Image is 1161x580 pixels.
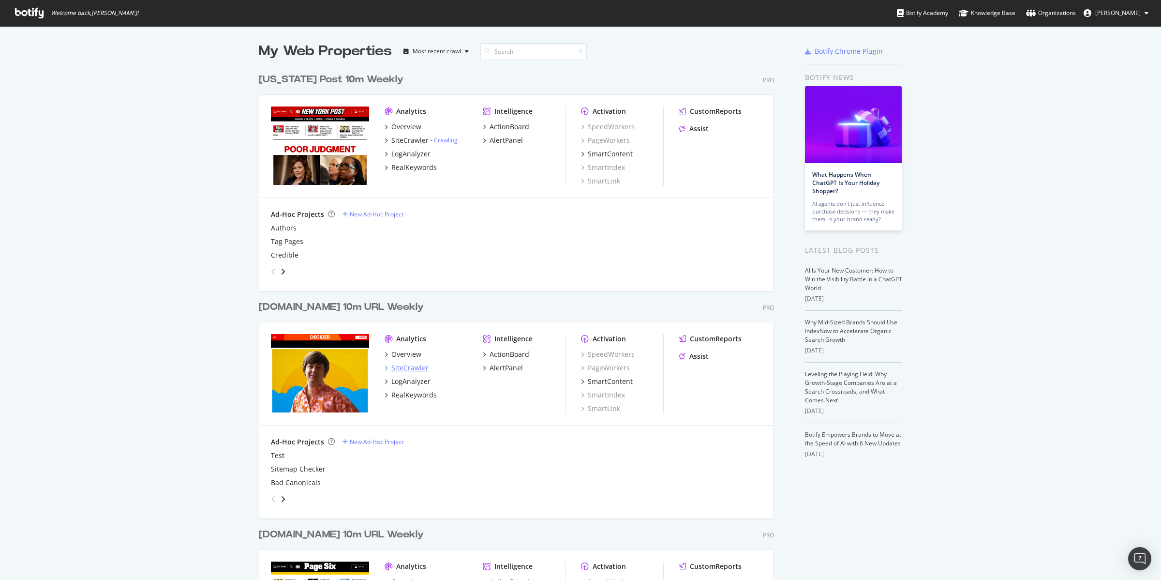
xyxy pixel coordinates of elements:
div: Organizations [1026,8,1076,18]
a: SiteCrawler- Crawling [385,136,458,145]
div: Most recent crawl [413,48,461,54]
a: ActionBoard [483,122,529,132]
span: Welcome back, [PERSON_NAME] ! [51,9,138,17]
div: ActionBoard [490,350,529,359]
div: [DATE] [805,294,902,303]
div: SiteCrawler [391,136,429,145]
div: Latest Blog Posts [805,245,902,256]
a: [US_STATE] Post 10m Weekly [259,73,407,87]
div: Activation [593,334,626,344]
div: New Ad-Hoc Project [350,210,403,218]
div: Analytics [396,562,426,571]
a: SmartContent [581,149,633,159]
div: Ad-Hoc Projects [271,210,324,219]
div: [DATE] [805,450,902,458]
button: [PERSON_NAME] [1076,5,1156,21]
a: AlertPanel [483,363,523,373]
div: Ad-Hoc Projects [271,437,324,447]
div: CustomReports [690,562,742,571]
a: Overview [385,122,421,132]
div: RealKeywords [391,163,437,172]
div: [US_STATE] Post 10m Weekly [259,73,403,87]
div: angle-left [267,491,280,507]
a: AI Is Your New Customer: How to Win the Visibility Battle in a ChatGPT World [805,266,902,292]
div: AlertPanel [490,136,523,145]
a: CustomReports [679,334,742,344]
a: PageWorkers [581,363,630,373]
div: Overview [391,350,421,359]
img: What Happens When ChatGPT Is Your Holiday Shopper? [805,86,902,163]
div: SmartContent [588,377,633,386]
a: Authors [271,223,297,233]
div: angle-left [267,264,280,279]
div: AlertPanel [490,363,523,373]
div: SiteCrawler [391,363,429,373]
div: Test [271,451,284,460]
div: SpeedWorkers [581,350,635,359]
div: Intelligence [494,107,533,116]
a: CustomReports [679,107,742,116]
div: Assist [689,351,709,361]
div: [DOMAIN_NAME] 10m URL Weekly [259,528,424,542]
div: CustomReports [690,107,742,116]
a: What Happens When ChatGPT Is Your Holiday Shopper? [812,170,879,195]
div: Assist [689,124,709,134]
div: RealKeywords [391,390,437,400]
div: Pro [763,76,774,84]
a: SmartContent [581,377,633,386]
a: Tag Pages [271,237,303,246]
a: LogAnalyzer [385,377,431,386]
a: Sitemap Checker [271,464,326,474]
div: Knowledge Base [959,8,1015,18]
a: Assist [679,351,709,361]
img: www.Decider.com [271,334,369,412]
div: Botify news [805,72,902,83]
div: [DOMAIN_NAME] 10m URL Weekly [259,300,424,314]
a: SpeedWorkers [581,122,635,132]
div: Credible [271,250,298,260]
a: [DOMAIN_NAME] 10m URL Weekly [259,528,428,542]
a: Leveling the Playing Field: Why Growth-Stage Companies Are at a Search Crossroads, and What Comes... [805,370,897,404]
a: ActionBoard [483,350,529,359]
a: New Ad-Hoc Project [342,438,403,446]
div: SmartLink [581,404,620,413]
a: LogAnalyzer [385,149,431,159]
div: Analytics [396,334,426,344]
div: New Ad-Hoc Project [350,438,403,446]
div: [DATE] [805,346,902,355]
img: www.Nypost.com [271,107,369,185]
div: Open Intercom Messenger [1128,547,1151,570]
div: Botify Academy [897,8,948,18]
a: SmartIndex [581,390,625,400]
a: SmartIndex [581,163,625,172]
a: SmartLink [581,176,620,186]
a: Crawling [434,136,458,144]
div: [DATE] [805,407,902,415]
div: - [431,136,458,144]
a: PageWorkers [581,136,630,145]
button: Most recent crawl [400,44,473,59]
a: RealKeywords [385,163,437,172]
div: LogAnalyzer [391,377,431,386]
div: Pro [763,304,774,312]
a: SiteCrawler [385,363,429,373]
div: Activation [593,562,626,571]
div: Intelligence [494,334,533,344]
div: Analytics [396,107,426,116]
div: CustomReports [690,334,742,344]
div: angle-right [280,494,286,504]
a: Why Mid-Sized Brands Should Use IndexNow to Accelerate Organic Search Growth [805,318,897,344]
div: Pro [763,531,774,539]
div: Activation [593,107,626,116]
a: Botify Chrome Plugin [805,46,883,56]
div: Overview [391,122,421,132]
